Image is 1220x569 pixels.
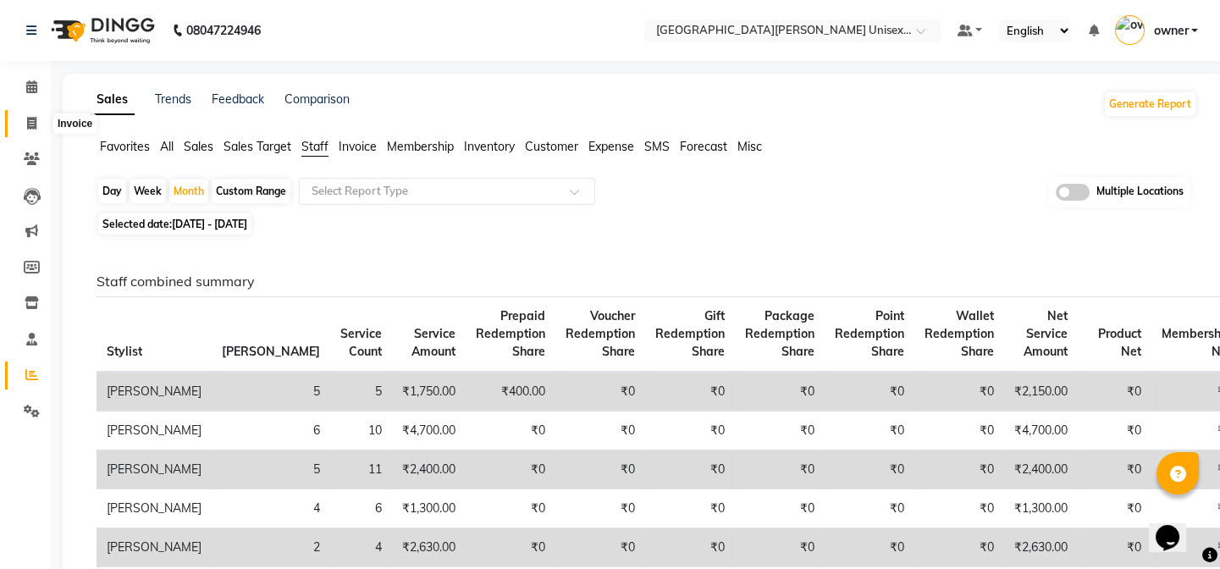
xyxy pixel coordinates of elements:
[222,344,320,359] span: [PERSON_NAME]
[1004,372,1078,412] td: ₹2,150.00
[160,139,174,154] span: All
[301,139,328,154] span: Staff
[476,308,545,359] span: Prepaid Redemption Share
[555,489,645,528] td: ₹0
[1004,528,1078,567] td: ₹2,630.00
[330,450,392,489] td: 11
[735,528,825,567] td: ₹0
[737,139,762,154] span: Misc
[735,489,825,528] td: ₹0
[1024,308,1068,359] span: Net Service Amount
[98,213,251,235] span: Selected date:
[825,450,914,489] td: ₹0
[745,308,814,359] span: Package Redemption Share
[1078,412,1151,450] td: ₹0
[1004,450,1078,489] td: ₹2,400.00
[340,326,382,359] span: Service Count
[53,113,97,134] div: Invoice
[645,372,735,412] td: ₹0
[825,528,914,567] td: ₹0
[1078,450,1151,489] td: ₹0
[1098,326,1141,359] span: Product Net
[155,91,191,107] a: Trends
[212,528,330,567] td: 2
[555,372,645,412] td: ₹0
[825,412,914,450] td: ₹0
[411,326,455,359] span: Service Amount
[645,450,735,489] td: ₹0
[169,180,208,203] div: Month
[735,372,825,412] td: ₹0
[392,412,466,450] td: ₹4,700.00
[914,450,1004,489] td: ₹0
[464,139,515,154] span: Inventory
[735,450,825,489] td: ₹0
[466,528,555,567] td: ₹0
[825,489,914,528] td: ₹0
[97,372,212,412] td: [PERSON_NAME]
[212,91,264,107] a: Feedback
[466,372,555,412] td: ₹400.00
[735,412,825,450] td: ₹0
[466,450,555,489] td: ₹0
[392,489,466,528] td: ₹1,300.00
[97,273,1184,290] h6: Staff combined summary
[184,139,213,154] span: Sales
[914,372,1004,412] td: ₹0
[392,372,466,412] td: ₹1,750.00
[555,450,645,489] td: ₹0
[835,308,904,359] span: Point Redemption Share
[212,412,330,450] td: 6
[914,412,1004,450] td: ₹0
[90,85,135,115] a: Sales
[1115,15,1145,45] img: owner
[645,489,735,528] td: ₹0
[466,489,555,528] td: ₹0
[97,489,212,528] td: [PERSON_NAME]
[100,139,150,154] span: Favorites
[655,308,725,359] span: Gift Redemption Share
[1004,412,1078,450] td: ₹4,700.00
[555,412,645,450] td: ₹0
[555,528,645,567] td: ₹0
[644,139,670,154] span: SMS
[466,412,555,450] td: ₹0
[212,372,330,412] td: 5
[339,139,377,154] span: Invoice
[186,7,261,54] b: 08047224946
[130,180,166,203] div: Week
[387,139,454,154] span: Membership
[330,412,392,450] td: 10
[98,180,126,203] div: Day
[43,7,159,54] img: logo
[645,412,735,450] td: ₹0
[97,528,212,567] td: [PERSON_NAME]
[212,489,330,528] td: 4
[1153,22,1188,40] span: owner
[680,139,727,154] span: Forecast
[588,139,634,154] span: Expense
[1096,184,1184,201] span: Multiple Locations
[1149,501,1203,552] iframe: chat widget
[566,308,635,359] span: Voucher Redemption Share
[1105,92,1195,116] button: Generate Report
[97,450,212,489] td: [PERSON_NAME]
[392,528,466,567] td: ₹2,630.00
[525,139,578,154] span: Customer
[1078,489,1151,528] td: ₹0
[1078,372,1151,412] td: ₹0
[212,180,290,203] div: Custom Range
[330,372,392,412] td: 5
[392,450,466,489] td: ₹2,400.00
[212,450,330,489] td: 5
[172,218,247,230] span: [DATE] - [DATE]
[107,344,142,359] span: Stylist
[284,91,350,107] a: Comparison
[925,308,994,359] span: Wallet Redemption Share
[97,412,212,450] td: [PERSON_NAME]
[825,372,914,412] td: ₹0
[645,528,735,567] td: ₹0
[1078,528,1151,567] td: ₹0
[224,139,291,154] span: Sales Target
[330,489,392,528] td: 6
